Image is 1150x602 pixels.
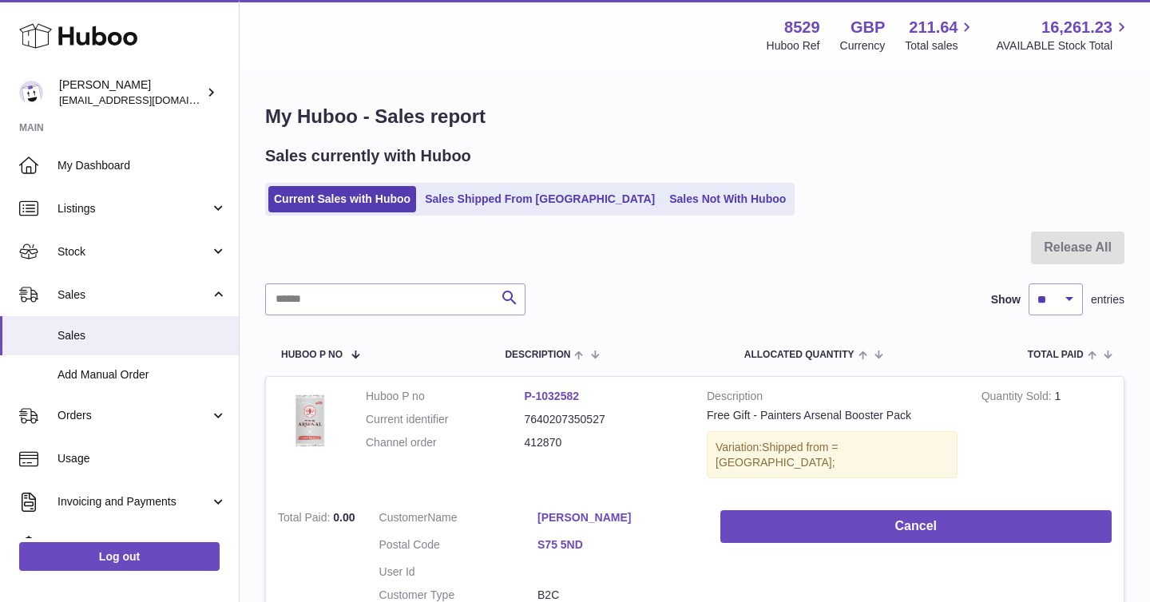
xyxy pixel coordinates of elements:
span: Total sales [905,38,976,53]
div: Currency [840,38,886,53]
a: S75 5ND [537,537,696,552]
dt: User Id [379,564,538,580]
span: entries [1091,292,1124,307]
dd: 412870 [525,435,684,450]
a: 16,261.23 AVAILABLE Stock Total [996,17,1131,53]
h2: Sales currently with Huboo [265,145,471,167]
span: Customer [379,511,428,524]
a: 211.64 Total sales [905,17,976,53]
td: 1 [970,377,1124,499]
span: 0.00 [333,511,355,524]
a: Sales Not With Huboo [664,186,791,212]
strong: GBP [851,17,885,38]
dt: Postal Code [379,537,538,556]
div: [PERSON_NAME] [59,77,203,108]
span: ALLOCATED Quantity [744,350,855,360]
span: Shipped from = [GEOGRAPHIC_DATA]; [716,441,838,469]
dt: Channel order [366,435,525,450]
a: P-1032582 [525,390,580,402]
strong: Quantity Sold [981,390,1055,406]
div: Variation: [707,431,958,479]
strong: 8529 [784,17,820,38]
dt: Current identifier [366,412,525,427]
strong: Description [707,389,958,408]
button: Cancel [720,510,1112,543]
img: Redgrass-painters-arsenal-booster-cards.jpg [278,389,342,453]
span: [EMAIL_ADDRESS][DOMAIN_NAME] [59,93,235,106]
h1: My Huboo - Sales report [265,104,1124,129]
span: Sales [57,328,227,343]
span: Usage [57,451,227,466]
strong: Total Paid [278,511,333,528]
span: My Dashboard [57,158,227,173]
span: Cases [57,537,227,552]
span: AVAILABLE Stock Total [996,38,1131,53]
span: Stock [57,244,210,259]
span: 16,261.23 [1041,17,1112,38]
span: Orders [57,408,210,423]
span: Invoicing and Payments [57,494,210,509]
dt: Name [379,510,538,529]
label: Show [991,292,1021,307]
span: Description [505,350,570,360]
a: Log out [19,542,220,571]
a: [PERSON_NAME] [537,510,696,525]
dd: 7640207350527 [525,412,684,427]
img: admin@redgrass.ch [19,81,43,105]
span: Listings [57,201,210,216]
div: Huboo Ref [767,38,820,53]
span: Sales [57,287,210,303]
span: Total paid [1028,350,1084,360]
div: Free Gift - Painters Arsenal Booster Pack [707,408,958,423]
span: 211.64 [909,17,958,38]
span: Huboo P no [281,350,343,360]
span: Add Manual Order [57,367,227,382]
dt: Huboo P no [366,389,525,404]
a: Sales Shipped From [GEOGRAPHIC_DATA] [419,186,660,212]
a: Current Sales with Huboo [268,186,416,212]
